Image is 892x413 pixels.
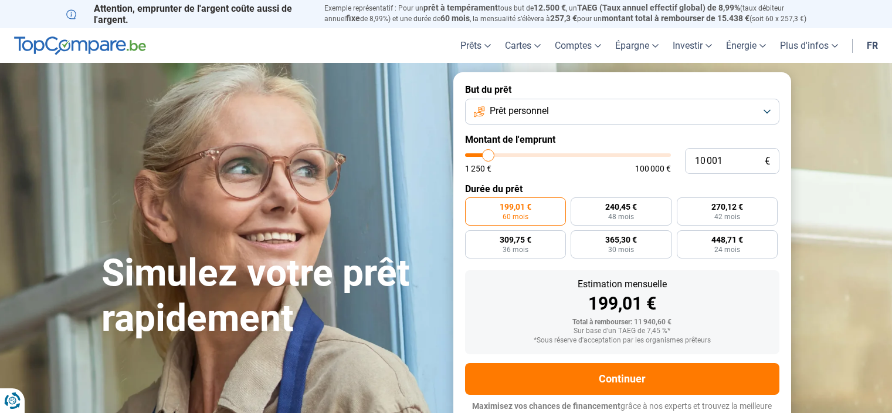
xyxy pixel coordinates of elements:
[474,295,770,313] div: 199,01 €
[465,84,779,95] label: But du prêt
[465,363,779,395] button: Continuer
[719,28,773,63] a: Énergie
[711,203,743,211] span: 270,12 €
[534,3,566,12] span: 12.500 €
[773,28,845,63] a: Plus d'infos
[500,236,531,244] span: 309,75 €
[500,203,531,211] span: 199,01 €
[324,3,826,24] p: Exemple représentatif : Pour un tous but de , un (taux débiteur annuel de 8,99%) et une durée de ...
[474,337,770,345] div: *Sous réserve d'acceptation par les organismes prêteurs
[440,14,470,23] span: 60 mois
[714,213,740,220] span: 42 mois
[465,183,779,194] label: Durée du prêt
[666,28,719,63] a: Investir
[550,14,577,23] span: 257,3 €
[14,36,146,55] img: TopCompare
[346,14,360,23] span: fixe
[465,99,779,125] button: Prêt personnel
[474,318,770,327] div: Total à rembourser: 11 940,60 €
[101,251,439,341] h1: Simulez votre prêt rapidement
[490,105,549,117] span: Prêt personnel
[605,236,637,244] span: 365,30 €
[66,3,310,25] p: Attention, emprunter de l'argent coûte aussi de l'argent.
[602,14,749,23] span: montant total à rembourser de 15.438 €
[714,246,740,253] span: 24 mois
[453,28,498,63] a: Prêts
[605,203,637,211] span: 240,45 €
[474,327,770,335] div: Sur base d'un TAEG de 7,45 %*
[423,3,498,12] span: prêt à tempérament
[577,3,740,12] span: TAEG (Taux annuel effectif global) de 8,99%
[503,213,528,220] span: 60 mois
[608,213,634,220] span: 48 mois
[860,28,885,63] a: fr
[608,28,666,63] a: Épargne
[465,164,491,173] span: 1 250 €
[548,28,608,63] a: Comptes
[711,236,743,244] span: 448,71 €
[765,156,770,166] span: €
[474,280,770,289] div: Estimation mensuelle
[503,246,528,253] span: 36 mois
[498,28,548,63] a: Cartes
[608,246,634,253] span: 30 mois
[465,134,779,145] label: Montant de l'emprunt
[472,401,620,411] span: Maximisez vos chances de financement
[635,164,671,173] span: 100 000 €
